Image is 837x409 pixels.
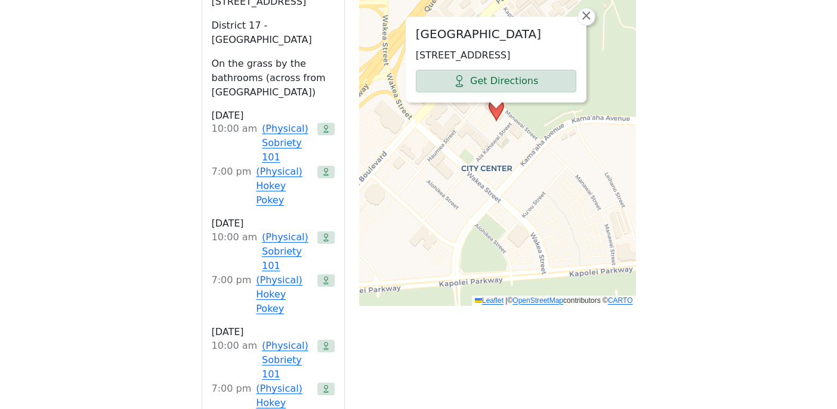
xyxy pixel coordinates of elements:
[608,296,633,305] a: CARTO
[416,48,576,63] p: [STREET_ADDRESS]
[262,230,313,273] a: (Physical) Sobriety 101
[262,122,313,165] a: (Physical) Sobriety 101
[212,57,335,100] p: On the grass by the bathrooms (across from [GEOGRAPHIC_DATA])
[472,296,636,306] div: © contributors ©
[262,339,313,382] a: (Physical) Sobriety 101
[212,230,258,273] div: 10:00 AM
[416,70,576,92] a: Get Directions
[256,165,312,207] a: (Physical) Hokey Pokey
[512,296,563,305] a: OpenStreetMap
[212,109,335,122] h3: [DATE]
[505,296,507,305] span: |
[416,27,576,41] h2: [GEOGRAPHIC_DATA]
[212,273,252,316] div: 7:00 PM
[212,122,258,165] div: 10:00 AM
[256,273,312,316] a: (Physical) Hokey Pokey
[212,326,335,339] h3: [DATE]
[475,296,504,305] a: Leaflet
[212,165,252,207] div: 7:00 PM
[212,18,335,47] p: District 17 - [GEOGRAPHIC_DATA]
[580,8,592,23] span: ×
[212,339,258,382] div: 10:00 AM
[577,8,595,26] a: Close popup
[212,217,335,230] h3: [DATE]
